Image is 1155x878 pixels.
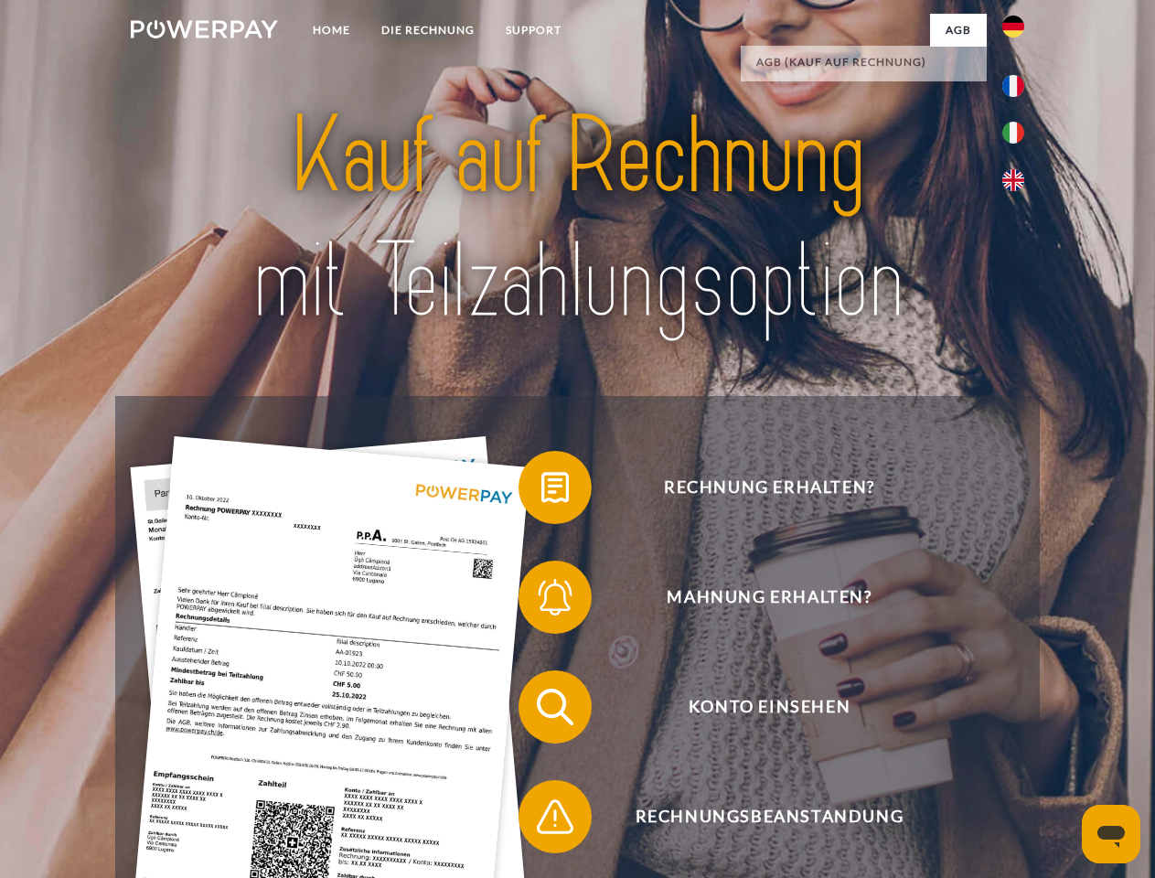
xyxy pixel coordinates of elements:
[519,780,994,853] button: Rechnungsbeanstandung
[545,780,993,853] span: Rechnungsbeanstandung
[1002,122,1024,144] img: it
[545,561,993,634] span: Mahnung erhalten?
[741,46,987,79] a: AGB (Kauf auf Rechnung)
[1002,75,1024,97] img: fr
[532,574,578,620] img: qb_bell.svg
[930,14,987,47] a: agb
[366,14,490,47] a: DIE RECHNUNG
[1002,169,1024,191] img: en
[545,670,993,744] span: Konto einsehen
[532,794,578,840] img: qb_warning.svg
[741,79,987,112] a: AGB (Kreditkonto/Teilzahlung)
[1082,805,1140,863] iframe: Schaltfläche zum Öffnen des Messaging-Fensters
[532,465,578,510] img: qb_bill.svg
[545,451,993,524] span: Rechnung erhalten?
[490,14,577,47] a: SUPPORT
[1002,16,1024,37] img: de
[519,670,994,744] button: Konto einsehen
[175,88,980,350] img: title-powerpay_de.svg
[519,561,994,634] button: Mahnung erhalten?
[519,451,994,524] button: Rechnung erhalten?
[131,20,278,38] img: logo-powerpay-white.svg
[297,14,366,47] a: Home
[532,684,578,730] img: qb_search.svg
